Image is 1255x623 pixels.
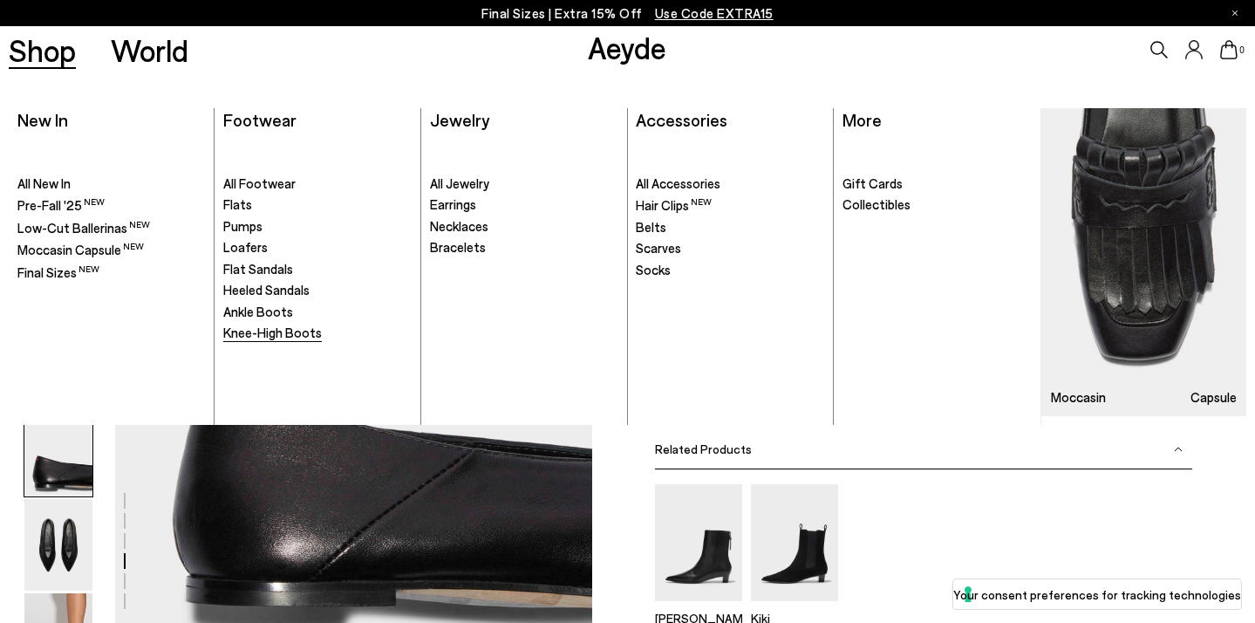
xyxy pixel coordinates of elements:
[223,261,293,277] span: Flat Sandals
[1041,108,1247,416] a: Moccasin Capsule
[17,219,206,237] a: Low-Cut Ballerinas
[1174,445,1183,454] img: svg%3E
[430,239,618,257] a: Bracelets
[1220,40,1238,59] a: 0
[17,175,71,191] span: All New In
[223,196,412,214] a: Flats
[842,196,1032,214] a: Collectibles
[223,239,412,257] a: Loafers
[24,405,92,496] img: Moa Pointed-Toe Flats - Image 4
[655,5,774,21] span: Navigate to /collections/ss25-final-sizes
[636,109,727,130] a: Accessories
[636,240,824,257] a: Scarves
[17,242,144,257] span: Moccasin Capsule
[17,109,68,130] a: New In
[1190,391,1237,404] h3: Capsule
[17,241,206,259] a: Moccasin Capsule
[9,35,76,65] a: Shop
[111,35,188,65] a: World
[17,197,105,213] span: Pre-Fall '25
[223,325,322,340] span: Knee-High Boots
[430,109,489,130] a: Jewelry
[655,484,742,600] img: Harriet Pointed Ankle Boots
[1051,391,1106,404] h3: Moccasin
[636,175,720,191] span: All Accessories
[430,239,486,255] span: Bracelets
[223,218,263,234] span: Pumps
[430,196,476,212] span: Earrings
[636,262,824,279] a: Socks
[223,218,412,236] a: Pumps
[636,175,824,193] a: All Accessories
[223,239,268,255] span: Loafers
[223,196,252,212] span: Flats
[842,109,882,130] a: More
[636,197,712,213] span: Hair Clips
[430,218,488,234] span: Necklaces
[1041,108,1247,416] img: Mobile_e6eede4d-78b8-4bd1-ae2a-4197e375e133_900x.jpg
[17,175,206,193] a: All New In
[636,196,824,215] a: Hair Clips
[430,175,489,191] span: All Jewelry
[17,264,99,280] span: Final Sizes
[17,196,206,215] a: Pre-Fall '25
[223,282,412,299] a: Heeled Sandals
[430,175,618,193] a: All Jewelry
[588,29,666,65] a: Aeyde
[223,304,412,321] a: Ankle Boots
[223,282,310,298] span: Heeled Sandals
[481,3,774,24] p: Final Sizes | Extra 15% Off
[24,499,92,591] img: Moa Pointed-Toe Flats - Image 5
[430,196,618,214] a: Earrings
[636,240,681,256] span: Scarves
[636,219,666,235] span: Belts
[953,585,1241,604] label: Your consent preferences for tracking technologies
[430,218,618,236] a: Necklaces
[953,579,1241,609] button: Your consent preferences for tracking technologies
[223,325,412,342] a: Knee-High Boots
[223,109,297,130] a: Footwear
[636,219,824,236] a: Belts
[655,442,752,456] span: Related Products
[223,304,293,319] span: Ankle Boots
[17,220,150,236] span: Low-Cut Ballerinas
[842,175,1032,193] a: Gift Cards
[751,484,838,600] img: Kiki Suede Chelsea Boots
[17,264,206,282] a: Final Sizes
[842,175,903,191] span: Gift Cards
[636,262,671,277] span: Socks
[223,175,412,193] a: All Footwear
[223,261,412,278] a: Flat Sandals
[842,196,911,212] span: Collectibles
[1238,45,1246,55] span: 0
[223,175,296,191] span: All Footwear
